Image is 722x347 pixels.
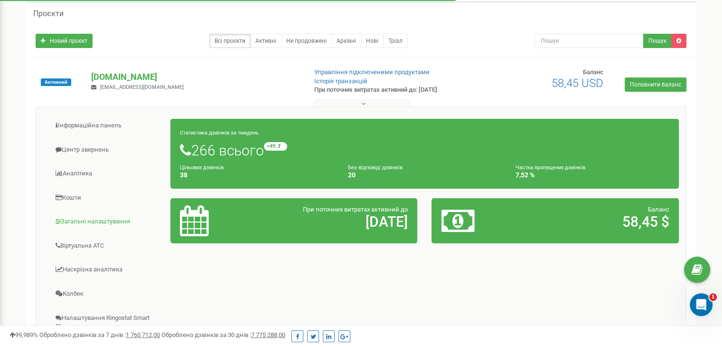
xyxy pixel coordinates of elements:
a: Новий проєкт [36,34,93,48]
a: Віртуальна АТС [43,234,171,258]
u: 1 760 712,00 [126,331,160,338]
h2: 58,45 $ [522,214,669,230]
span: Оброблено дзвінків за 7 днів : [39,331,160,338]
span: 1 [709,293,717,301]
span: При поточних витратах активний до [303,206,408,213]
a: Кошти [43,186,171,210]
h4: 20 [348,172,502,179]
span: 99,989% [9,331,38,338]
span: Оброблено дзвінків за 30 днів : [161,331,285,338]
a: Всі проєкти [209,34,251,48]
a: Колбек [43,282,171,306]
a: Наскрізна аналітика [43,258,171,281]
h4: 38 [180,172,334,179]
a: Поповнити баланс [625,77,686,92]
a: Тріал [383,34,408,48]
a: Налаштування Ringostat Smart Phone [43,307,171,338]
a: Активні [250,34,281,48]
p: При поточних витратах активний до: [DATE] [314,86,466,95]
h5: Проєкти [33,10,64,18]
a: Управління підключеними продуктами [314,68,430,76]
button: Пошук [643,34,672,48]
a: Центр звернень [43,138,171,162]
a: Загальні налаштування [43,210,171,233]
a: Історія транзакцій [314,77,367,85]
small: Статистика дзвінків за тиждень [180,130,259,136]
span: Баланс [583,68,603,76]
a: Інформаційна панель [43,114,171,137]
input: Пошук [534,34,644,48]
iframe: Intercom live chat [690,293,713,316]
h1: 266 всього [180,142,669,158]
a: Не продовжені [281,34,332,48]
span: Активний [41,78,71,86]
span: 58,45 USD [552,77,603,90]
u: 7 775 288,00 [251,331,285,338]
h4: 7,52 % [516,172,669,179]
small: Частка пропущених дзвінків [516,164,585,171]
p: [DOMAIN_NAME] [91,71,299,83]
a: Нові [361,34,384,48]
h2: [DATE] [261,214,408,230]
span: Баланс [648,206,669,213]
a: Архівні [331,34,361,48]
a: Аналiтика [43,162,171,185]
small: +49 [264,142,287,151]
small: Цільових дзвінків [180,164,224,171]
small: Без відповіді дзвінків [348,164,403,171]
span: [EMAIL_ADDRESS][DOMAIN_NAME] [100,84,184,90]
